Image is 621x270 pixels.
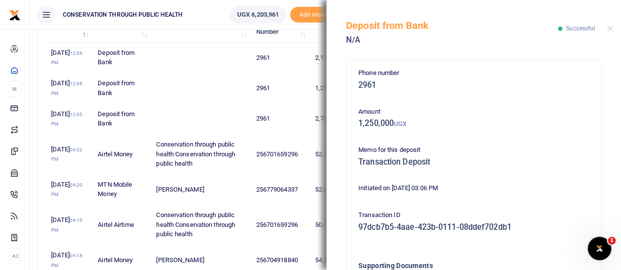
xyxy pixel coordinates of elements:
[46,43,92,73] td: [DATE]
[92,205,151,245] td: Airtel Airtime
[358,119,589,128] h5: 1,250,000
[309,205,358,245] td: 50,000
[358,145,589,155] p: Memo for this deposit
[46,174,92,205] td: [DATE]
[588,237,611,260] iframe: Intercom live chat
[309,73,358,103] td: 1,250,000
[9,11,21,18] a: logo-small logo-large logo-large
[358,107,589,117] p: Amount
[290,10,339,18] a: Add money
[92,103,151,134] td: Deposit from Bank
[358,68,589,78] p: Phone number
[346,20,558,31] h5: Deposit from Bank
[290,7,339,23] li: Toup your wallet
[46,205,92,245] td: [DATE]
[290,7,339,23] span: Add money
[309,103,358,134] td: 2,700,000
[46,103,92,134] td: [DATE]
[51,253,82,268] small: 04:18 PM
[346,35,558,45] h5: N/A
[151,134,250,174] td: Conservation through public health Conservation through public health
[59,10,187,19] span: CONSERVATION THROUGH PUBLIC HEALTH
[237,10,279,20] span: UGX 6,203,961
[51,81,82,96] small: 12:06 PM
[8,81,21,97] li: M
[309,174,358,205] td: 52,850
[250,73,309,103] td: 2961
[358,183,589,194] p: Initiated on [DATE] 03:06 PM
[608,237,616,245] span: 1
[358,222,589,232] h5: 97dcb7b5-4aae-423b-0111-08ddef702db1
[151,174,250,205] td: [PERSON_NAME]
[92,43,151,73] td: Deposit from Bank
[250,134,309,174] td: 256701659296
[250,103,309,134] td: 2961
[250,43,309,73] td: 2961
[46,73,92,103] td: [DATE]
[92,134,151,174] td: Airtel Money
[92,73,151,103] td: Deposit from Bank
[92,174,151,205] td: MTN Mobile Money
[46,134,92,174] td: [DATE]
[51,218,82,233] small: 04:19 PM
[358,210,589,221] p: Transaction ID
[607,25,613,32] button: Close
[309,43,358,73] td: 2,176,031
[358,80,589,90] h5: 2961
[151,205,250,245] td: Conservation through public health Conservation through public health
[566,25,595,32] span: Successful
[8,248,21,264] li: Ac
[226,6,290,24] li: Wallet ballance
[250,205,309,245] td: 256701659296
[230,6,286,24] a: UGX 6,203,961
[309,134,358,174] td: 52,550
[250,174,309,205] td: 256779064337
[358,157,589,167] h5: Transaction Deposit
[394,120,406,127] small: UGX
[9,9,21,21] img: logo-small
